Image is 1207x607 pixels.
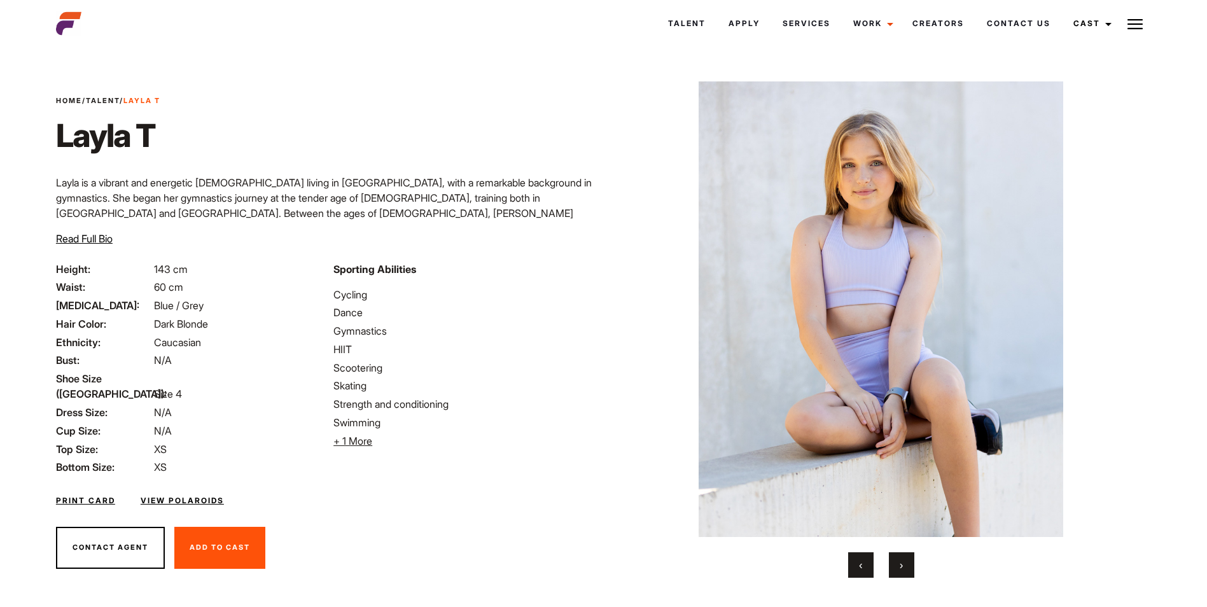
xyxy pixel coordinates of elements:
span: Size 4 [154,387,182,400]
li: Gymnastics [333,323,596,338]
span: Blue / Grey [154,299,204,312]
img: cropped-aefm-brand-fav-22-square.png [56,11,81,36]
h1: Layla T [56,116,160,155]
font: Cast [1073,18,1100,28]
span: Bottom Size: [56,459,151,475]
span: / / [56,95,160,106]
li: Cycling [333,287,596,302]
img: Burger icon [1127,17,1143,32]
span: Waist: [56,279,151,295]
li: Dance [333,305,596,320]
span: Shoe Size ([GEOGRAPHIC_DATA]): [56,371,151,401]
span: Caucasian [154,336,201,349]
span: XS [154,461,167,473]
a: Apply [717,6,771,41]
span: Add To Cast [190,543,250,552]
a: Work [842,6,901,41]
img: adada [634,81,1127,537]
span: [MEDICAL_DATA]: [56,298,151,313]
span: Next [900,559,903,571]
span: + 1 More [333,435,372,447]
span: N/A [154,424,172,437]
span: N/A [154,406,172,419]
li: Scootering [333,360,596,375]
span: Previous [859,559,862,571]
button: Contact Agent [56,527,165,569]
li: Skating [333,378,596,393]
li: Strength and conditioning [333,396,596,412]
span: Dark Blonde [154,317,208,330]
a: Home [56,96,82,105]
button: Add To Cast [174,527,265,569]
span: 143 cm [154,263,188,276]
span: XS [154,443,167,456]
p: Layla is a vibrant and energetic [DEMOGRAPHIC_DATA] living in [GEOGRAPHIC_DATA], with a remarkabl... [56,175,596,267]
a: Creators [901,6,975,41]
span: 60 cm [154,281,183,293]
a: Print Card [56,495,115,506]
span: Cup Size: [56,423,151,438]
span: Top Size: [56,442,151,457]
span: Bust: [56,352,151,368]
span: Ethnicity: [56,335,151,350]
span: Dress Size: [56,405,151,420]
strong: Sporting Abilities [333,263,416,276]
li: HIIT [333,342,596,357]
li: Swimming [333,415,596,430]
a: View Polaroids [141,495,224,506]
strong: Layla T [123,96,160,105]
a: Contact Us [975,6,1062,41]
a: Cast [1062,6,1119,41]
a: Talent [86,96,120,105]
span: Read Full Bio [56,232,113,245]
button: Read Full Bio [56,231,113,246]
a: Talent [657,6,717,41]
a: Services [771,6,842,41]
span: Height: [56,262,151,277]
span: N/A [154,354,172,366]
span: Hair Color: [56,316,151,331]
